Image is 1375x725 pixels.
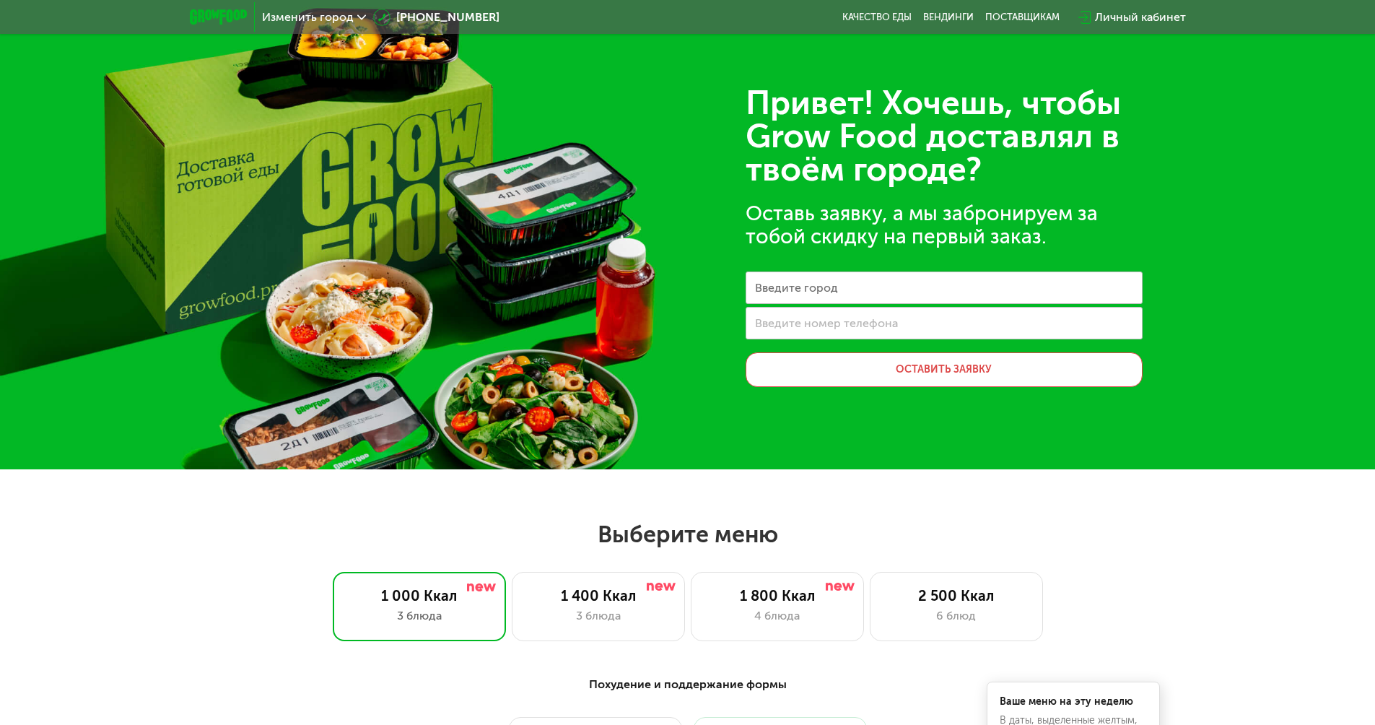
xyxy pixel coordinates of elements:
span: Изменить город [262,12,354,23]
div: 1 400 Ккал [527,587,670,604]
div: 6 блюд [885,607,1028,625]
div: 4 блюда [706,607,849,625]
div: Ваше меню на эту неделю [1000,697,1147,707]
div: 1 800 Ккал [706,587,849,604]
h2: Выберите меню [46,520,1329,549]
div: Похудение и поддержание формы [261,676,1115,694]
div: поставщикам [985,12,1060,23]
div: Личный кабинет [1095,9,1186,26]
div: 1 000 Ккал [348,587,491,604]
a: [PHONE_NUMBER] [373,9,499,26]
div: 3 блюда [527,607,670,625]
div: 2 500 Ккал [885,587,1028,604]
button: Оставить заявку [746,352,1143,387]
a: Вендинги [923,12,974,23]
label: Введите номер телефона [755,319,898,327]
a: Качество еды [842,12,912,23]
div: 3 блюда [348,607,491,625]
div: Оставь заявку, а мы забронируем за тобой скидку на первый заказ. [746,202,1143,248]
div: Привет! Хочешь, чтобы Grow Food доставлял в твоём городе? [746,87,1143,186]
label: Введите город [755,284,838,292]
